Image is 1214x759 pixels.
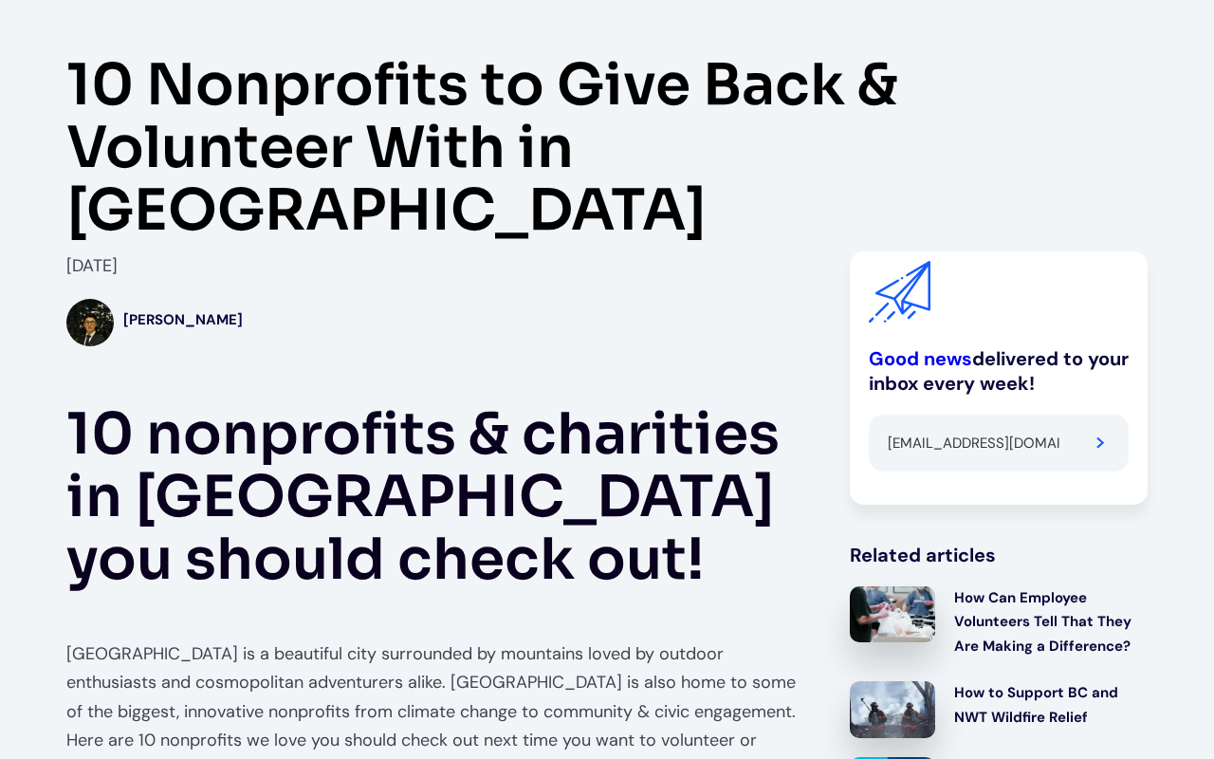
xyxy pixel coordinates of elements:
[66,54,1148,242] h1: 10 Nonprofits to Give Back & Volunteer With in [GEOGRAPHIC_DATA]
[850,543,1148,567] div: Related articles
[869,415,1129,472] form: Email Form
[869,346,1129,396] div: delivered to your inbox every week!
[869,415,1072,472] input: Email address
[1072,415,1129,472] input: Submit
[1096,437,1105,449] img: Send email button.
[66,403,812,591] h1: 10 nonprofits & charities in [GEOGRAPHIC_DATA] you should check out!
[954,681,1148,730] div: How to Support BC and NWT Wildfire Relief
[954,586,1148,659] div: How Can Employee Volunteers Tell That They Are Making a Difference?
[850,586,1148,663] a: How Can Employee Volunteers Tell That They Are Making a Difference?
[869,346,972,371] a: Good news
[123,308,243,333] div: [PERSON_NAME]
[66,601,812,630] p: ‍
[850,681,1148,738] a: How to Support BC and NWT Wildfire Relief
[66,251,812,281] div: [DATE]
